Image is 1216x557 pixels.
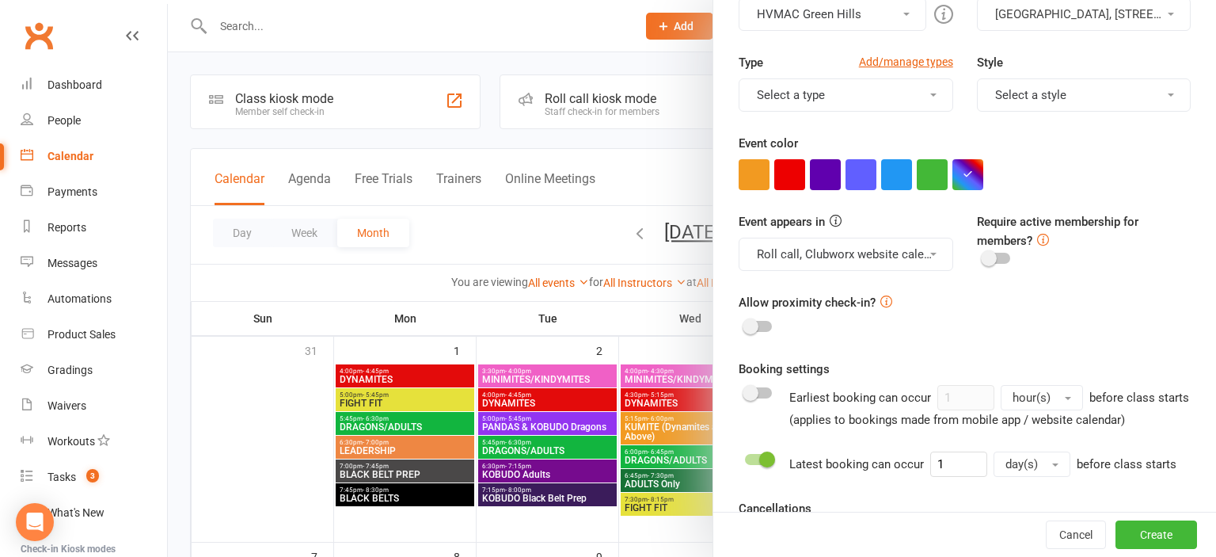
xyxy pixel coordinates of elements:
[739,499,811,518] label: Cancellations
[21,424,167,460] a: Workouts
[21,210,167,246] a: Reports
[21,495,167,531] a: What's New
[21,139,167,174] a: Calendar
[47,150,93,162] div: Calendar
[1005,457,1038,471] span: day(s)
[21,174,167,210] a: Payments
[739,212,825,231] label: Event appears in
[21,281,167,317] a: Automations
[47,471,76,483] div: Tasks
[16,503,54,541] div: Open Intercom Messenger
[47,185,97,198] div: Payments
[977,78,1191,112] button: Select a style
[47,435,95,448] div: Workouts
[739,238,952,271] button: Roll call, Clubworx website calendar and Mobile app
[47,399,86,412] div: Waivers
[21,246,167,281] a: Messages
[19,16,59,55] a: Clubworx
[859,53,953,71] a: Add/manage types
[21,67,167,103] a: Dashboard
[47,292,112,305] div: Automations
[994,452,1070,477] button: day(s)
[1115,521,1197,549] button: Create
[739,134,798,153] label: Event color
[789,385,1189,429] div: Earliest booking can occur
[21,460,167,495] a: Tasks 3
[977,53,1003,72] label: Style
[739,53,763,72] label: Type
[47,328,116,341] div: Product Sales
[1077,457,1176,471] span: before class starts
[739,293,876,312] label: Allow proximity check-in?
[1013,391,1051,405] span: hour(s)
[1001,385,1083,410] button: hour(s)
[47,114,81,127] div: People
[739,360,830,379] label: Booking settings
[21,388,167,424] a: Waivers
[21,317,167,353] a: Product Sales
[21,103,167,139] a: People
[47,78,102,91] div: Dashboard
[739,78,952,112] button: Select a type
[47,221,86,234] div: Reports
[47,364,93,376] div: Gradings
[21,353,167,388] a: Gradings
[789,452,1176,477] div: Latest booking can occur
[1046,521,1106,549] button: Cancel
[977,215,1138,248] label: Require active membership for members?
[86,469,99,483] span: 3
[47,506,104,519] div: What's New
[47,257,97,269] div: Messages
